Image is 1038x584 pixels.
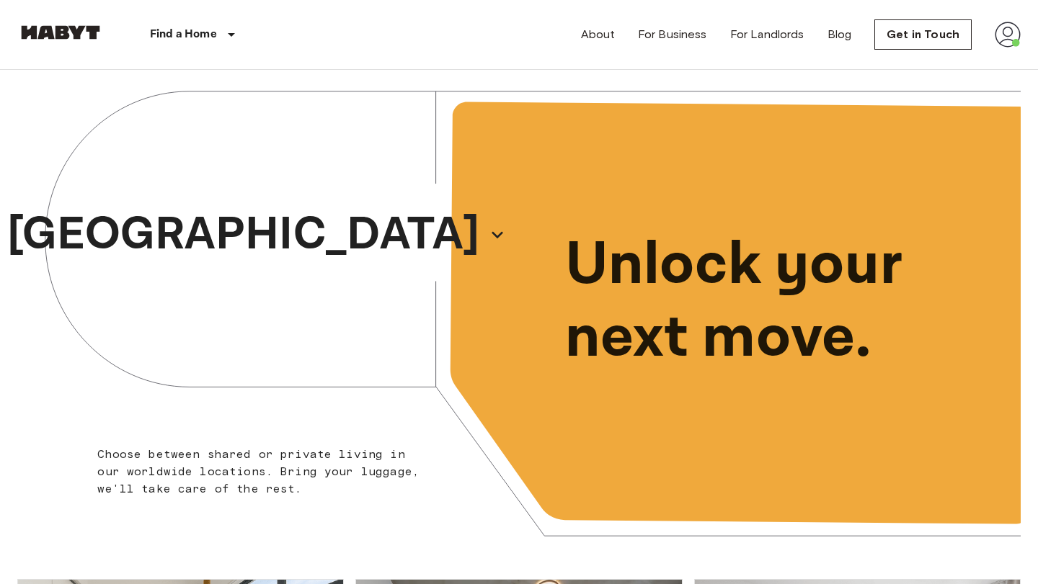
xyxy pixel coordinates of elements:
[1,196,512,274] button: [GEOGRAPHIC_DATA]
[874,19,972,50] a: Get in Touch
[565,229,998,374] p: Unlock your next move.
[581,26,615,43] a: About
[995,22,1021,48] img: avatar
[97,446,428,498] p: Choose between shared or private living in our worldwide locations. Bring your luggage, we'll tak...
[7,200,480,269] p: [GEOGRAPHIC_DATA]
[730,26,804,43] a: For Landlords
[828,26,852,43] a: Blog
[638,26,707,43] a: For Business
[17,25,104,40] img: Habyt
[150,26,217,43] p: Find a Home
